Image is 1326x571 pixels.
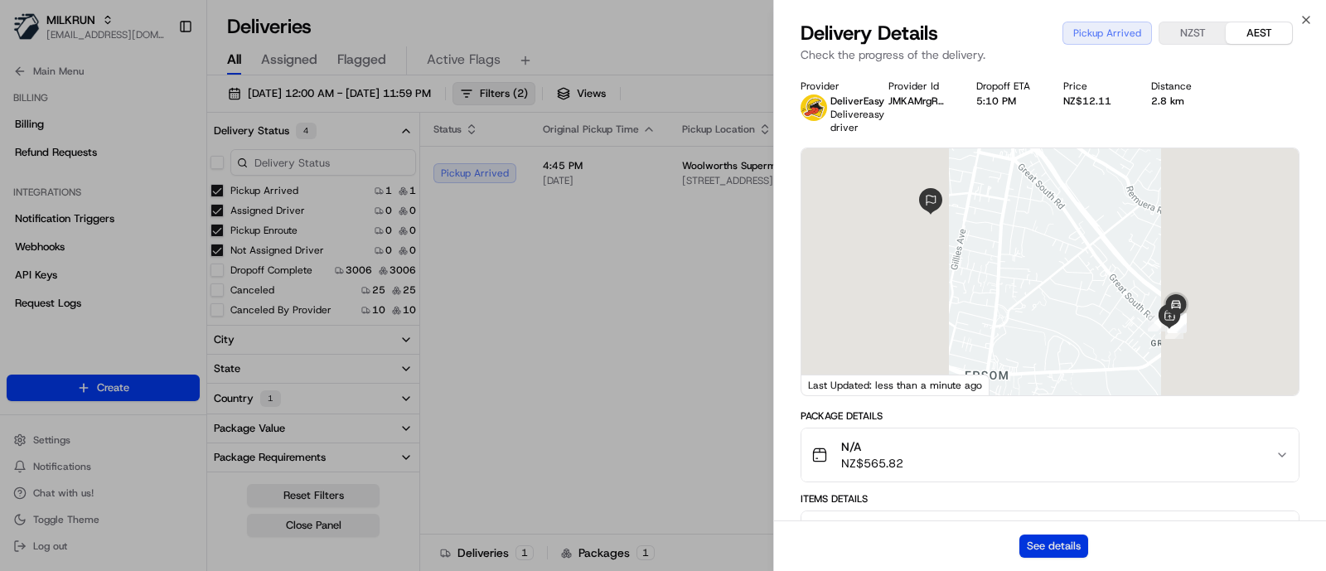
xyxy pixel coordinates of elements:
div: 5:10 PM [976,94,1038,108]
div: Provider Id [888,80,950,93]
button: NZST [1159,22,1226,44]
div: Provider [801,80,862,93]
div: Dropoff ETA [976,80,1038,93]
div: Distance [1151,80,1212,93]
img: delivereasy_logo.png [801,94,827,121]
div: Package Details [801,409,1299,423]
div: 2.8 km [1151,94,1212,108]
span: DeliverEasy [830,94,884,108]
div: 6 [1165,321,1183,339]
span: N/A [841,438,903,455]
p: Check the progress of the delivery. [801,46,1299,63]
div: 4 [1148,313,1166,331]
div: NZ$12.11 [1063,94,1125,108]
button: JMKAMrgRWBNzW-4ySA0v5A [888,94,950,108]
span: Delivery Details [801,20,938,46]
button: N/ANZ$565.82 [801,428,1299,481]
div: Last Updated: less than a minute ago [801,375,990,395]
span: Delivereasy driver [830,108,884,134]
button: AEST [1226,22,1292,44]
div: Items Details [801,492,1299,506]
span: NZ$565.82 [841,455,903,472]
div: Price [1063,80,1125,93]
button: See details [1019,535,1088,558]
